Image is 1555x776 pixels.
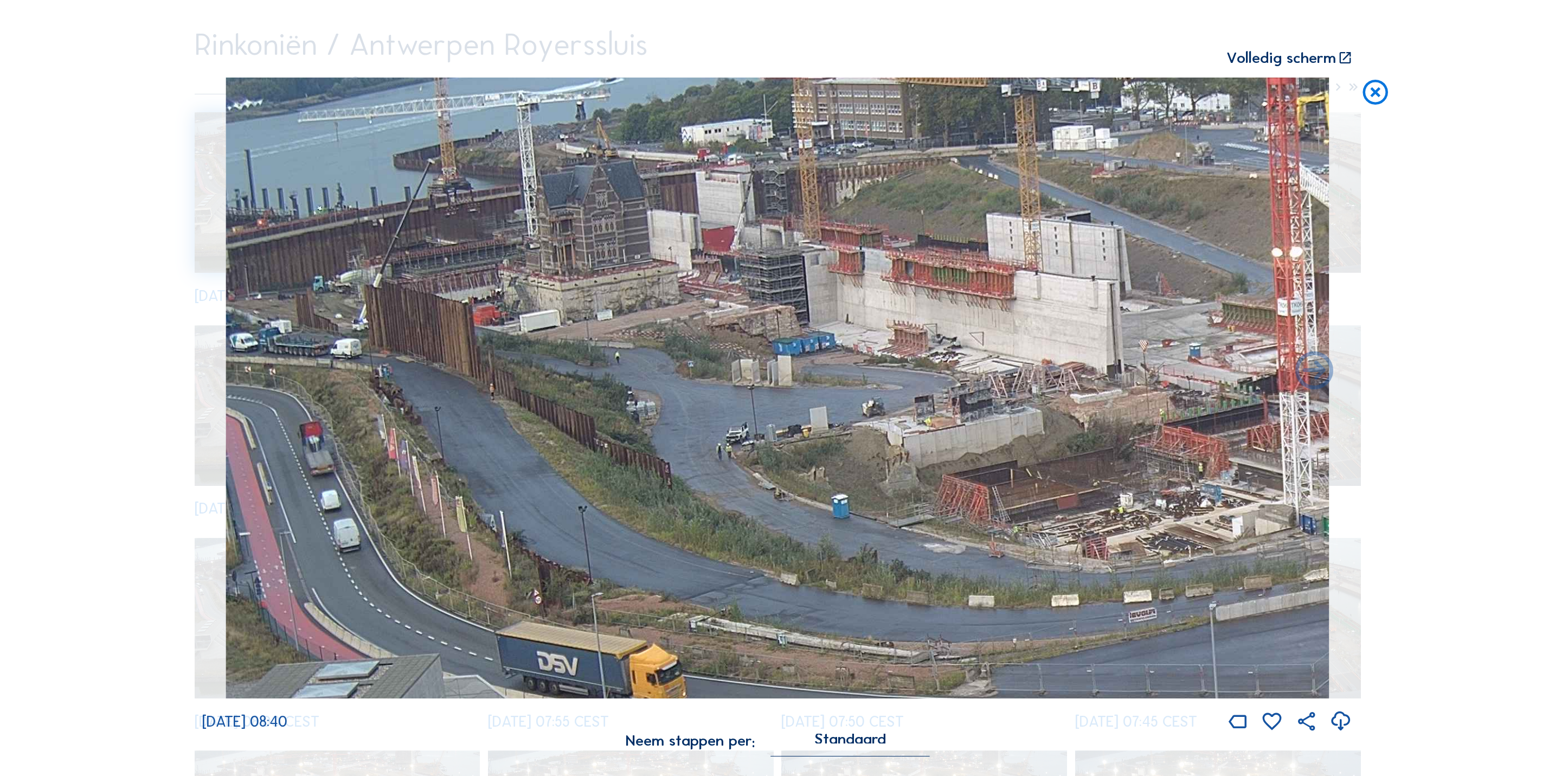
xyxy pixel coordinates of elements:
i: Back [1291,349,1337,395]
div: Standaard [771,734,930,756]
div: Standaard [814,734,886,743]
div: Neem stappen per: [626,733,755,748]
img: Image [226,78,1329,698]
div: Volledig scherm [1226,50,1336,66]
span: [DATE] 08:40 [202,712,287,730]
